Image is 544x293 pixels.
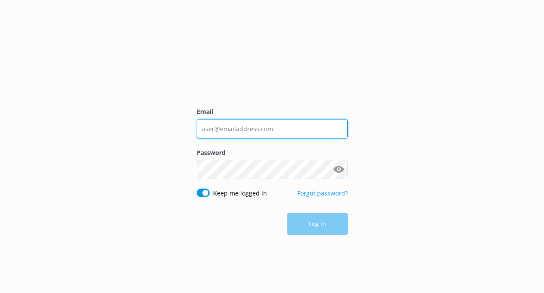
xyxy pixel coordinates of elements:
label: Password [197,148,348,158]
label: Keep me logged in [213,189,267,198]
input: user@emailaddress.com [197,119,348,139]
label: Email [197,107,348,117]
button: Show password [330,161,348,178]
a: Forgot password? [297,189,348,197]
